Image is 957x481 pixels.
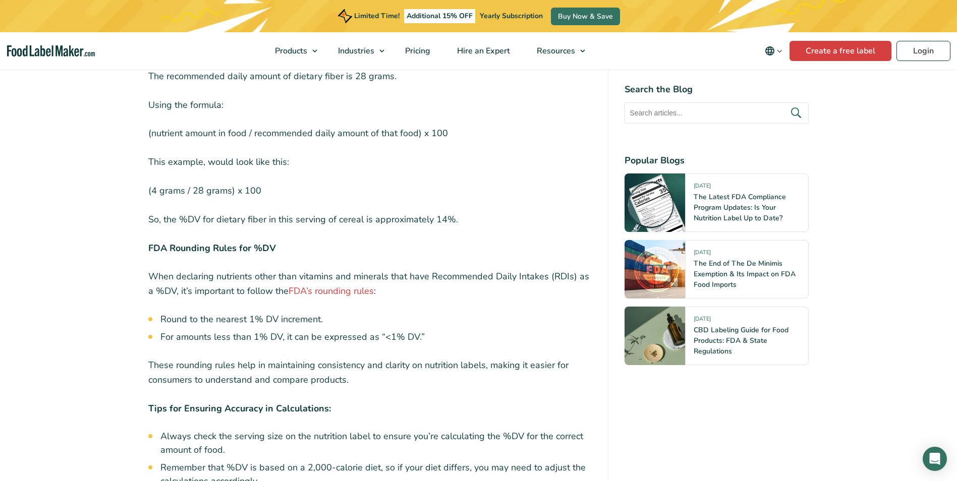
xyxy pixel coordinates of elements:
h4: Popular Blogs [625,154,809,167]
p: This example, would look like this: [148,155,592,169]
span: Yearly Subscription [480,11,543,21]
a: Industries [325,32,389,70]
li: Always check the serving size on the nutrition label to ensure you’re calculating the %DV for the... [160,430,592,457]
div: Open Intercom Messenger [923,447,947,471]
a: Resources [524,32,590,70]
p: (nutrient amount in food / recommended daily amount of that food) x 100 [148,126,592,141]
a: CBD Labeling Guide for Food Products: FDA & State Regulations [694,325,789,356]
span: Industries [335,45,375,56]
span: Products [272,45,308,56]
p: (4 grams / 28 grams) x 100 [148,184,592,198]
span: Pricing [402,45,431,56]
span: [DATE] [694,249,711,260]
li: Round to the nearest 1% DV increment. [160,313,592,326]
a: Buy Now & Save [551,8,620,25]
li: For amounts less than 1% DV, it can be expressed as “<1% DV.” [160,330,592,344]
span: Limited Time! [354,11,400,21]
span: Additional 15% OFF [404,9,475,23]
a: Login [896,41,950,61]
a: The End of The De Minimis Exemption & Its Impact on FDA Food Imports [694,259,796,289]
p: When declaring nutrients other than vitamins and minerals that have Recommended Daily Intakes (RD... [148,269,592,298]
p: The recommended daily amount of dietary fiber is 28 grams. [148,69,592,84]
a: Hire an Expert [444,32,521,70]
span: Resources [534,45,576,56]
a: Pricing [392,32,441,70]
h4: Search the Blog [625,83,809,96]
p: So, the %DV for dietary fiber in this serving of cereal is approximately 14%. [148,212,592,227]
p: Using the formula: [148,98,592,112]
a: The Latest FDA Compliance Program Updates: Is Your Nutrition Label Up to Date? [694,192,786,223]
a: Products [262,32,322,70]
a: FDA’s rounding rules [289,285,374,297]
a: Food Label Maker homepage [7,45,95,57]
strong: Tips for Ensuring Accuracy in Calculations: [148,402,331,414]
span: [DATE] [694,315,711,327]
p: These rounding rules help in maintaining consistency and clarity on nutrition labels, making it e... [148,358,592,387]
strong: FDA Rounding Rules for %DV [148,242,276,254]
span: Hire an Expert [454,45,511,56]
span: [DATE] [694,182,711,194]
input: Search articles... [625,102,809,124]
button: Change language [758,41,790,61]
a: Create a free label [790,41,891,61]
